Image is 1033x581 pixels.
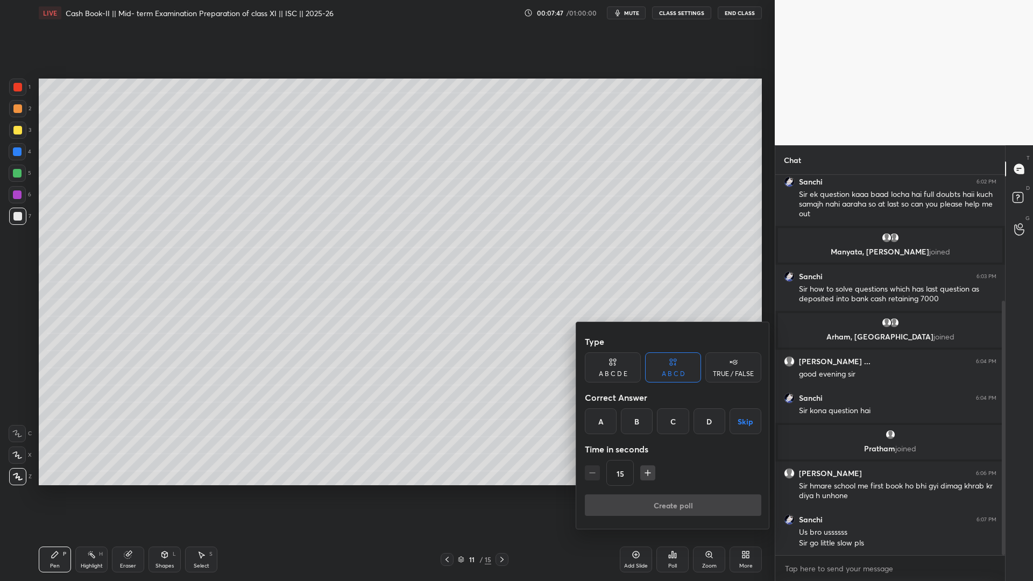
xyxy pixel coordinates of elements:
[585,438,761,460] div: Time in seconds
[662,371,685,377] div: A B C D
[599,371,627,377] div: A B C D E
[585,387,761,408] div: Correct Answer
[730,408,761,434] button: Skip
[657,408,689,434] div: C
[694,408,725,434] div: D
[585,408,617,434] div: A
[621,408,653,434] div: B
[585,331,761,352] div: Type
[713,371,754,377] div: TRUE / FALSE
